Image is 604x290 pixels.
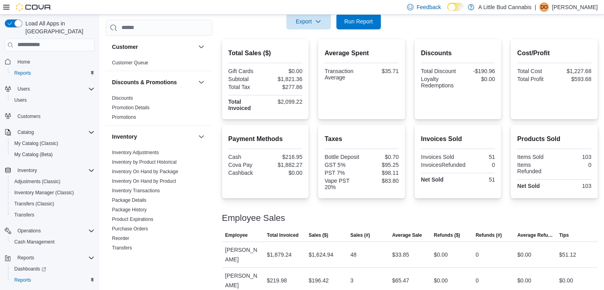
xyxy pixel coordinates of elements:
[14,140,58,147] span: My Catalog (Classic)
[14,178,60,185] span: Adjustments (Classic)
[112,60,148,66] span: Customer Queue
[421,176,444,183] strong: Net Sold
[22,19,95,35] span: Load All Apps in [GEOGRAPHIC_DATA]
[11,199,57,209] a: Transfers (Classic)
[14,70,31,76] span: Reports
[106,93,212,125] div: Discounts & Promotions
[552,2,598,12] p: [PERSON_NAME]
[228,154,264,160] div: Cash
[324,162,360,168] div: GST 5%
[336,14,381,29] button: Run Report
[559,250,576,259] div: $51.12
[17,129,34,135] span: Catalog
[14,253,37,263] button: Reports
[112,207,147,213] span: Package History
[16,3,52,11] img: Cova
[197,132,206,141] button: Inventory
[350,232,370,238] span: Sales (#)
[421,68,456,74] div: Total Discount
[8,236,98,247] button: Cash Management
[112,149,159,156] span: Inventory Adjustments
[539,2,549,12] div: Devon Osbaldeston
[11,150,95,159] span: My Catalog (Beta)
[228,162,264,168] div: Cova Pay
[469,162,495,168] div: 0
[14,112,44,121] a: Customers
[11,275,34,285] a: Reports
[228,134,303,144] h2: Payment Methods
[17,59,30,65] span: Home
[14,151,53,158] span: My Catalog (Beta)
[11,264,49,274] a: Dashboards
[2,110,98,122] button: Customers
[556,68,591,74] div: $1,227.68
[267,68,302,74] div: $0.00
[8,209,98,220] button: Transfers
[11,188,95,197] span: Inventory Manager (Classic)
[14,253,95,263] span: Reports
[517,232,553,238] span: Average Refund
[517,250,531,259] div: $0.00
[421,48,495,58] h2: Discounts
[535,2,536,12] p: |
[11,68,34,78] a: Reports
[421,154,456,160] div: Invoices Sold
[267,162,302,168] div: $1,882.27
[476,250,479,259] div: 0
[434,232,460,238] span: Refunds ($)
[222,242,264,267] div: [PERSON_NAME]
[112,217,153,222] a: Product Expirations
[8,176,98,187] button: Adjustments (Classic)
[556,154,591,160] div: 103
[228,170,264,176] div: Cashback
[309,250,333,259] div: $1,624.94
[363,68,399,74] div: $35.71
[8,275,98,286] button: Reports
[476,276,479,285] div: 0
[112,104,150,111] span: Promotion Details
[14,277,31,283] span: Reports
[517,68,552,74] div: Total Cost
[324,170,360,176] div: PST 7%
[11,237,58,247] a: Cash Management
[267,99,302,105] div: $2,099.22
[14,166,95,175] span: Inventory
[112,178,176,184] a: Inventory On Hand by Product
[324,134,399,144] h2: Taxes
[112,236,129,241] a: Reorder
[112,43,138,51] h3: Customer
[112,226,148,232] a: Purchase Orders
[556,162,591,168] div: 0
[478,2,531,12] p: A Little Bud Cannabis
[11,264,95,274] span: Dashboards
[11,139,95,148] span: My Catalog (Classic)
[112,168,178,175] span: Inventory On Hand by Package
[2,165,98,176] button: Inventory
[17,228,41,234] span: Operations
[324,48,399,58] h2: Average Spent
[267,276,287,285] div: $219.98
[228,68,264,74] div: Gift Cards
[556,183,591,189] div: 103
[2,127,98,138] button: Catalog
[14,84,95,94] span: Users
[112,78,177,86] h3: Discounts & Promotions
[11,68,95,78] span: Reports
[17,113,41,120] span: Customers
[112,188,160,193] a: Inventory Transactions
[228,99,251,111] strong: Total Invoiced
[11,177,64,186] a: Adjustments (Classic)
[421,76,456,89] div: Loyalty Redemptions
[197,42,206,52] button: Customer
[517,134,591,144] h2: Products Sold
[14,57,33,67] a: Home
[112,78,195,86] button: Discounts & Promotions
[14,128,95,137] span: Catalog
[459,154,495,160] div: 51
[392,232,422,238] span: Average Sale
[517,276,531,285] div: $0.00
[309,276,329,285] div: $196.42
[228,84,264,90] div: Total Tax
[517,76,552,82] div: Total Profit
